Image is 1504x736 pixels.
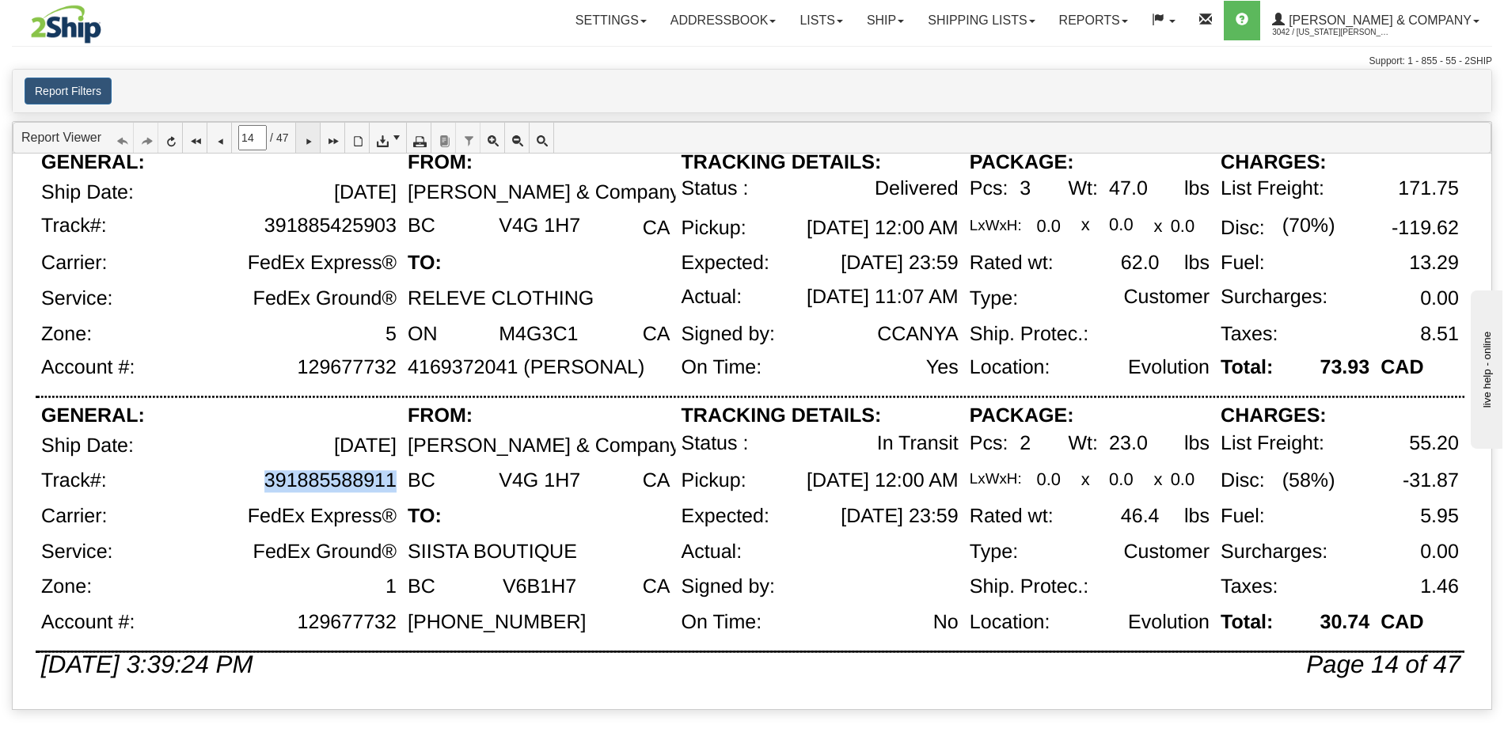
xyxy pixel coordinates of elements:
div: Surcharges: [1221,541,1327,563]
div: 0.00 [1420,288,1459,310]
div: 129677732 [298,612,397,634]
div: Track#: [41,470,107,492]
div: Zone: [41,576,92,598]
div: 5 [385,323,397,345]
div: FedEx Express® [248,252,397,275]
div: FROM: [408,152,473,174]
div: lbs [1184,506,1210,528]
iframe: chat widget [1468,287,1502,449]
div: [PHONE_NUMBER] [408,612,586,634]
div: 2 [1020,433,1031,455]
div: -31.87 [1403,470,1459,492]
div: 23.0 [1109,433,1148,455]
div: Ship. Protec.: [970,323,1088,345]
img: logo3042.jpg [12,4,120,44]
div: Expected: [682,506,769,528]
div: List Freight: [1221,433,1324,455]
div: CHARGES: [1221,152,1327,174]
div: Page 14 of 47 [1306,651,1460,678]
div: Ship Date: [41,434,134,457]
div: CHARGES: [1221,405,1327,427]
div: On Time: [682,357,762,379]
div: PACKAGE: [970,152,1074,174]
div: 0.0 [1171,217,1194,236]
div: M4G3C1 [499,323,578,345]
div: TO: [408,506,442,528]
div: [DATE] 3:39:24 PM [41,651,253,678]
a: Toggle FullPage/PageWidth [530,123,554,153]
div: Type: [970,541,1018,563]
a: Reports [1047,1,1140,40]
div: Service: [41,541,112,563]
div: 62.0 [1121,252,1160,275]
a: Refresh [158,123,183,153]
div: V6B1H7 [503,576,576,598]
div: PACKAGE: [970,405,1074,427]
div: 3 [1020,178,1031,200]
div: SIISTA BOUTIQUE [408,541,577,563]
a: Export [370,123,407,153]
div: Total: [1221,612,1273,634]
div: Service: [41,288,112,310]
a: [PERSON_NAME] & Company 3042 / [US_STATE][PERSON_NAME] [1260,1,1491,40]
div: 8.51 [1420,323,1459,345]
div: Delivered [875,178,959,200]
div: CAD [1381,612,1423,634]
a: Settings [564,1,659,40]
div: FedEx Ground® [253,288,397,310]
div: 0.0 [1171,470,1194,489]
div: 171.75 [1398,178,1459,200]
div: FROM: [408,405,473,427]
div: LxWxH: [970,470,1022,487]
div: [DATE] [334,182,397,204]
div: Actual: [682,541,743,563]
div: FedEx Ground® [253,541,397,563]
div: Support: 1 - 855 - 55 - 2SHIP [12,55,1492,68]
div: CA [643,217,670,239]
a: Zoom Out [505,123,530,153]
div: On Time: [682,612,762,634]
div: 4169372041 (PERSONAL) [408,357,644,379]
a: Ship [855,1,916,40]
div: ON [408,323,438,345]
div: Wt: [1068,433,1098,455]
div: BC [408,215,435,237]
a: Addressbook [659,1,788,40]
span: [PERSON_NAME] & Company [1285,13,1472,27]
div: Signed by: [682,323,775,345]
div: (58%) [1282,470,1335,492]
div: BC [408,576,435,598]
div: Fuel: [1221,252,1265,275]
button: Report Filters [25,78,112,104]
div: lbs [1184,433,1210,455]
div: Taxes: [1221,576,1278,598]
div: In Transit [877,433,959,455]
div: (70%) [1282,215,1335,237]
div: GENERAL: [41,152,145,174]
div: Pickup: [682,217,746,239]
div: 1 [385,576,397,598]
div: FedEx Express® [248,506,397,528]
div: 391885588911 [264,470,397,492]
div: 391885425903 [264,215,397,237]
div: -119.62 [1392,217,1459,239]
div: TO: [408,252,442,275]
div: [PERSON_NAME] & Company Ltd. [408,182,719,204]
div: Status : [682,178,749,200]
div: Customer [1123,541,1210,563]
div: Ship. Protec.: [970,576,1088,598]
div: No [933,612,959,634]
div: 30.74 [1320,612,1369,634]
div: Rated wt: [970,506,1054,528]
a: Report Viewer [21,131,101,144]
div: CA [643,576,670,598]
div: 5.95 [1420,506,1459,528]
div: Signed by: [682,576,775,598]
div: Expected: [682,252,769,275]
div: Location: [970,612,1050,634]
div: 0.00 [1420,541,1459,563]
div: [DATE] 12:00 AM [807,217,959,239]
div: 0.0 [1109,470,1133,489]
div: 0.0 [1036,470,1060,489]
div: [DATE] 11:07 AM [807,286,959,308]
